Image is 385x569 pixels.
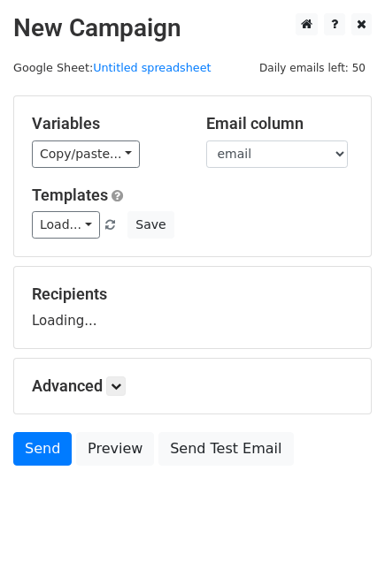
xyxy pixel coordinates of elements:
[32,140,140,168] a: Copy/paste...
[13,432,72,466] a: Send
[158,432,293,466] a: Send Test Email
[32,284,353,330] div: Loading...
[32,186,108,204] a: Templates
[206,114,354,133] h5: Email column
[253,61,372,74] a: Daily emails left: 50
[32,211,100,239] a: Load...
[13,13,372,43] h2: New Campaign
[13,61,212,74] small: Google Sheet:
[93,61,211,74] a: Untitled spreadsheet
[32,114,180,133] h5: Variables
[32,284,353,304] h5: Recipients
[32,376,353,396] h5: Advanced
[76,432,154,466] a: Preview
[253,58,372,78] span: Daily emails left: 50
[127,211,173,239] button: Save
